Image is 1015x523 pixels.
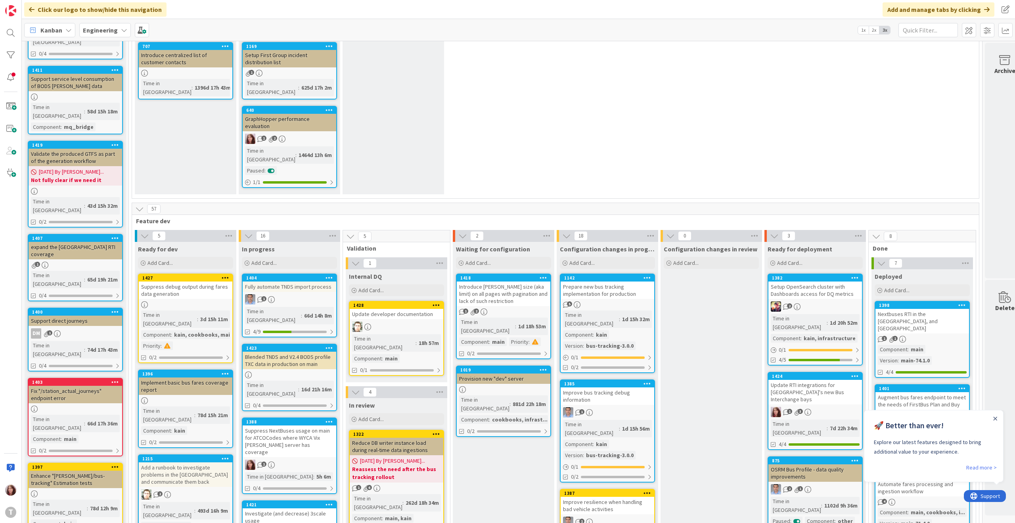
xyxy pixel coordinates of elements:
[85,419,120,428] div: 66d 17h 36m
[350,431,443,438] div: 1322
[139,274,232,299] div: 1427Suppress debug output during fares data generation
[460,275,550,281] div: 1418
[467,427,475,435] span: 0/2
[31,123,61,131] div: Component
[560,379,655,483] a: 1385Improve bus tracking debug informationLDTime in [GEOGRAPHIC_DATA]:1d 15h 56mComponent:kainVer...
[459,337,489,346] div: Component
[31,415,84,432] div: Time in [GEOGRAPHIC_DATA]
[243,107,336,131] div: 640GraphHopper performance evaluation
[382,354,383,363] span: :
[909,345,925,354] div: main
[561,274,654,282] div: 1142
[243,418,336,457] div: 1388Suppress NextBuses usage on main for ATCOCodes where WYCA Vix [PERSON_NAME] server has coverage
[352,354,382,363] div: Component
[561,387,654,405] div: Improve bus tracking debug information
[768,373,862,404] div: 1424Update RTI integrations for [GEOGRAPHIC_DATA]'s new Bus Interchange bays
[195,411,230,420] div: 78d 15h 21m
[827,424,828,433] span: :
[511,400,548,408] div: 881d 22h 18m
[139,43,232,50] div: 707
[31,435,61,443] div: Component
[31,341,84,358] div: Time in [GEOGRAPHIC_DATA]
[147,259,173,266] span: Add Card...
[161,341,162,350] span: :
[243,425,336,457] div: Suppress NextBuses usage on main for ATCOCodes where WYCA Vix [PERSON_NAME] server has coverage
[564,275,654,281] div: 1142
[31,176,120,184] b: Not fully clear if we need it
[102,53,133,62] a: Read more >
[768,274,862,282] div: 1382
[463,308,468,314] span: 1
[242,42,337,100] a: 1169Setup First Group incident distribution listTime in [GEOGRAPHIC_DATA]:625d 17h 2m
[171,330,172,339] span: :
[561,407,654,418] div: LD
[243,352,336,369] div: Blended TNDS and V2.4 BODS profile TXC data in production on main
[875,385,969,417] div: 1401Augment bus fares endpoint to meet the needs of FirstBus Plan and Buy Feature
[138,370,233,448] a: 1396Implement basic bus fares coverage reportTime in [GEOGRAPHIC_DATA]:78d 15h 21mComponent:kain0/2
[898,356,899,365] span: :
[299,83,334,92] div: 625d 17h 2m
[828,424,860,433] div: 7d 22h 34m
[350,438,443,455] div: Reduce DB writer instance load during real-time data ingestions
[39,362,46,370] span: 0/4
[245,146,295,164] div: Time in [GEOGRAPHIC_DATA]
[139,370,232,395] div: 1396Implement basic bus fares coverage report
[149,353,157,362] span: 0/2
[416,339,417,347] span: :
[457,366,550,384] div: 1019Provision new "dev" server
[619,315,620,324] span: :
[349,301,444,376] a: 1428Update developer documentationVDTime in [GEOGRAPHIC_DATA]:18h 57mComponent:main0/1
[787,303,792,308] span: 2
[31,103,84,120] div: Time in [GEOGRAPHIC_DATA]
[243,134,336,144] div: KS
[360,457,425,465] span: [DATE] By [PERSON_NAME]...
[383,354,400,363] div: main
[84,275,85,284] span: :
[563,407,573,418] img: LD
[28,234,123,301] a: 1407expand the [GEOGRAPHIC_DATA] RTI coverageTime in [GEOGRAPHIC_DATA]:65d 19h 21m0/4
[142,456,232,462] div: 1215
[489,337,490,346] span: :
[465,259,491,266] span: Add Card...
[302,311,334,320] div: 66d 14h 8m
[139,50,232,67] div: Introduce centralized list of customer contacts
[515,322,516,331] span: :
[777,259,802,266] span: Add Card...
[563,341,583,350] div: Version
[193,83,233,92] div: 1396d 17h 43m
[417,339,441,347] div: 18h 57m
[246,419,336,425] div: 1388
[264,166,266,175] span: :
[768,282,862,299] div: Setup OpenSearch cluster with Dashboards access for DQ metrics
[17,1,36,11] span: Support
[197,315,198,324] span: :
[139,455,232,462] div: 1215
[899,356,932,365] div: main-74.1.0
[29,328,122,339] div: DM
[886,368,893,376] span: 4/4
[620,424,652,433] div: 1d 15h 56m
[29,379,122,403] div: 1403Fix "/station_actual_journeys" endpoint error
[194,411,195,420] span: :
[490,337,507,346] div: main
[457,274,550,282] div: 1418
[584,451,636,460] div: bus-tracking-3.0.0
[28,66,123,134] a: 1411Support service level consumption of BODS [PERSON_NAME] dataTime in [GEOGRAPHIC_DATA]:58d 15h...
[245,166,264,175] div: Paused
[39,50,46,58] span: 0/4
[62,123,96,131] div: mq_bridge
[350,302,443,309] div: 1428
[561,380,654,405] div: 1385Improve bus tracking debug information
[5,5,16,16] img: Visit kanbanzone.com
[299,385,334,394] div: 16d 21h 16m
[509,400,511,408] span: :
[593,440,594,448] span: :
[39,291,46,300] span: 0/4
[29,242,122,259] div: expand the [GEOGRAPHIC_DATA] RTI coverage
[129,4,133,12] div: Close Announcement
[827,318,828,327] span: :
[350,431,443,455] div: 1322Reduce DB writer instance load during real-time data ingestions
[563,440,593,448] div: Component
[245,134,255,144] img: KS
[141,310,197,328] div: Time in [GEOGRAPHIC_DATA]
